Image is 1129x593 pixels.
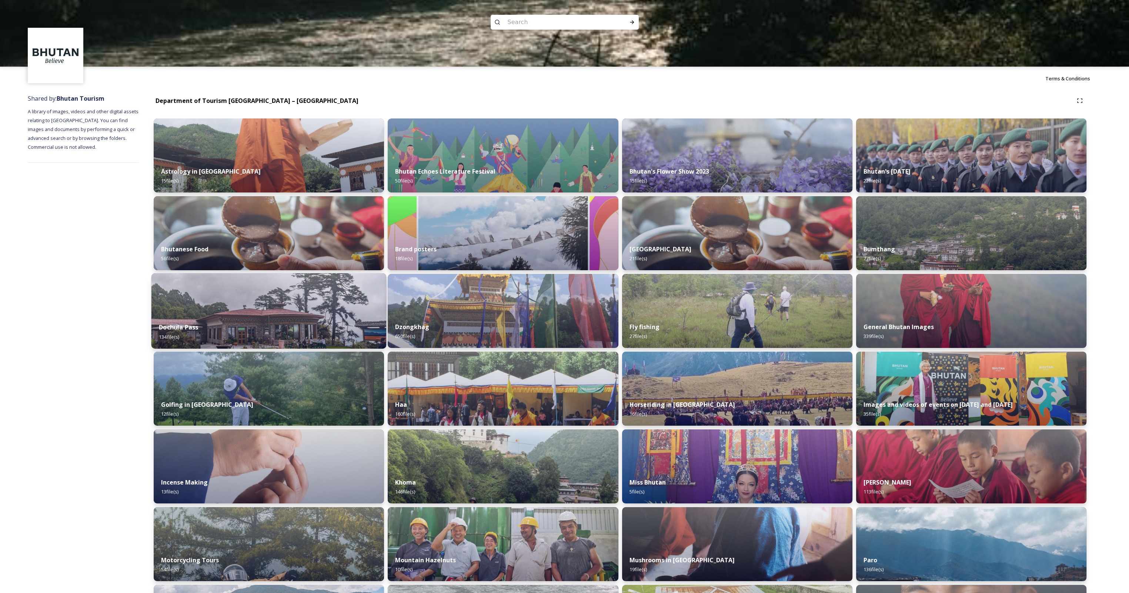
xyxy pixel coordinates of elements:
[388,196,618,270] img: Bhutan_Believe_800_1000_4.jpg
[388,274,618,348] img: Festival%2520Header.jpg
[388,429,618,503] img: Khoma%2520130723%2520by%2520Amp%2520Sripimanwat-7.jpg
[395,255,412,262] span: 18 file(s)
[388,352,618,426] img: Haa%2520Summer%2520Festival1.jpeg
[154,352,384,426] img: IMG_0877.jpeg
[395,478,416,486] strong: Khoma
[856,274,1086,348] img: MarcusWestbergBhutanHiRes-23.jpg
[622,352,852,426] img: Horseriding%2520in%2520Bhutan2.JPG
[629,556,735,564] strong: Mushrooms in [GEOGRAPHIC_DATA]
[856,118,1086,192] img: Bhutan%2520National%2520Day10.jpg
[151,273,387,349] img: 2022-10-01%252011.41.43.jpg
[395,401,407,409] strong: Haa
[29,29,83,83] img: BT_Logo_BB_Lockup_CMYK_High%2520Res.jpg
[161,401,253,409] strong: Golfing in [GEOGRAPHIC_DATA]
[864,167,911,175] strong: Bhutan's [DATE]
[864,478,911,486] strong: [PERSON_NAME]
[161,478,208,486] strong: Incense Making
[864,566,884,573] span: 136 file(s)
[395,333,415,339] span: 650 file(s)
[864,556,877,564] strong: Paro
[154,196,384,270] img: Bumdeling%2520090723%2520by%2520Amp%2520Sripimanwat-4.jpg
[856,196,1086,270] img: Bumthang%2520180723%2520by%2520Amp%2520Sripimanwat-20.jpg
[864,401,1013,409] strong: Images and videos of events on [DATE] and [DATE]
[388,507,618,581] img: WattBryan-20170720-0740-P50.jpg
[864,245,895,253] strong: Bumthang
[864,323,934,331] strong: General Bhutan Images
[622,118,852,192] img: Bhutan%2520Flower%2520Show2.jpg
[629,411,647,417] span: 16 file(s)
[629,333,647,339] span: 27 file(s)
[395,167,495,175] strong: Bhutan Echoes Literature Festival
[864,488,884,495] span: 113 file(s)
[159,323,198,331] strong: Dochula Pass
[629,245,691,253] strong: [GEOGRAPHIC_DATA]
[622,429,852,503] img: Miss%2520Bhutan%2520Tashi%2520Choden%25205.jpg
[159,333,179,340] span: 134 file(s)
[629,323,659,331] strong: Fly fishing
[161,411,178,417] span: 12 file(s)
[154,507,384,581] img: By%2520Leewang%2520Tobgay%252C%2520President%252C%2520The%2520Badgers%2520Motorcycle%2520Club%252...
[856,507,1086,581] img: Paro%2520050723%2520by%2520Amp%2520Sripimanwat-20.jpg
[864,411,881,417] span: 35 file(s)
[154,118,384,192] img: _SCH1465.jpg
[154,429,384,503] img: _SCH5631.jpg
[622,274,852,348] img: by%2520Ugyen%2520Wangchuk14.JPG
[161,245,208,253] strong: Bhutanese Food
[629,566,647,573] span: 19 file(s)
[629,177,647,184] span: 15 file(s)
[395,566,412,573] span: 10 file(s)
[161,255,178,262] span: 56 file(s)
[161,566,178,573] span: 54 file(s)
[629,167,709,175] strong: Bhutan's Flower Show 2023
[161,177,178,184] span: 15 file(s)
[395,411,415,417] span: 160 file(s)
[629,401,735,409] strong: Horseriding in [GEOGRAPHIC_DATA]
[864,177,881,184] span: 22 file(s)
[395,245,437,253] strong: Brand posters
[629,488,644,495] span: 5 file(s)
[856,352,1086,426] img: A%2520guest%2520with%2520new%2520signage%2520at%2520the%2520airport.jpeg
[864,255,881,262] span: 77 file(s)
[395,177,412,184] span: 50 file(s)
[864,333,884,339] span: 339 file(s)
[629,478,666,486] strong: Miss Bhutan
[856,429,1086,503] img: Mongar%2520and%2520Dametshi%2520110723%2520by%2520Amp%2520Sripimanwat-9.jpg
[395,556,456,564] strong: Mountain Hazelnuts
[161,556,219,564] strong: Motorcycling Tours
[504,14,605,30] input: Search
[161,167,261,175] strong: Astrology in [GEOGRAPHIC_DATA]
[161,488,178,495] span: 13 file(s)
[388,118,618,192] img: Bhutan%2520Echoes7.jpg
[395,323,429,331] strong: Dzongkhag
[395,488,415,495] span: 146 file(s)
[622,196,852,270] img: Bumdeling%2520090723%2520by%2520Amp%2520Sripimanwat-4%25202.jpg
[629,255,647,262] span: 21 file(s)
[622,507,852,581] img: _SCH7798.jpg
